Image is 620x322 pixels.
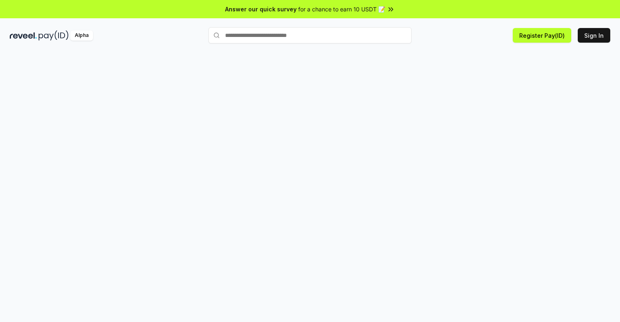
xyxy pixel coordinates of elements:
[225,5,297,13] span: Answer our quick survey
[70,30,93,41] div: Alpha
[513,28,571,43] button: Register Pay(ID)
[10,30,37,41] img: reveel_dark
[39,30,69,41] img: pay_id
[298,5,385,13] span: for a chance to earn 10 USDT 📝
[578,28,610,43] button: Sign In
